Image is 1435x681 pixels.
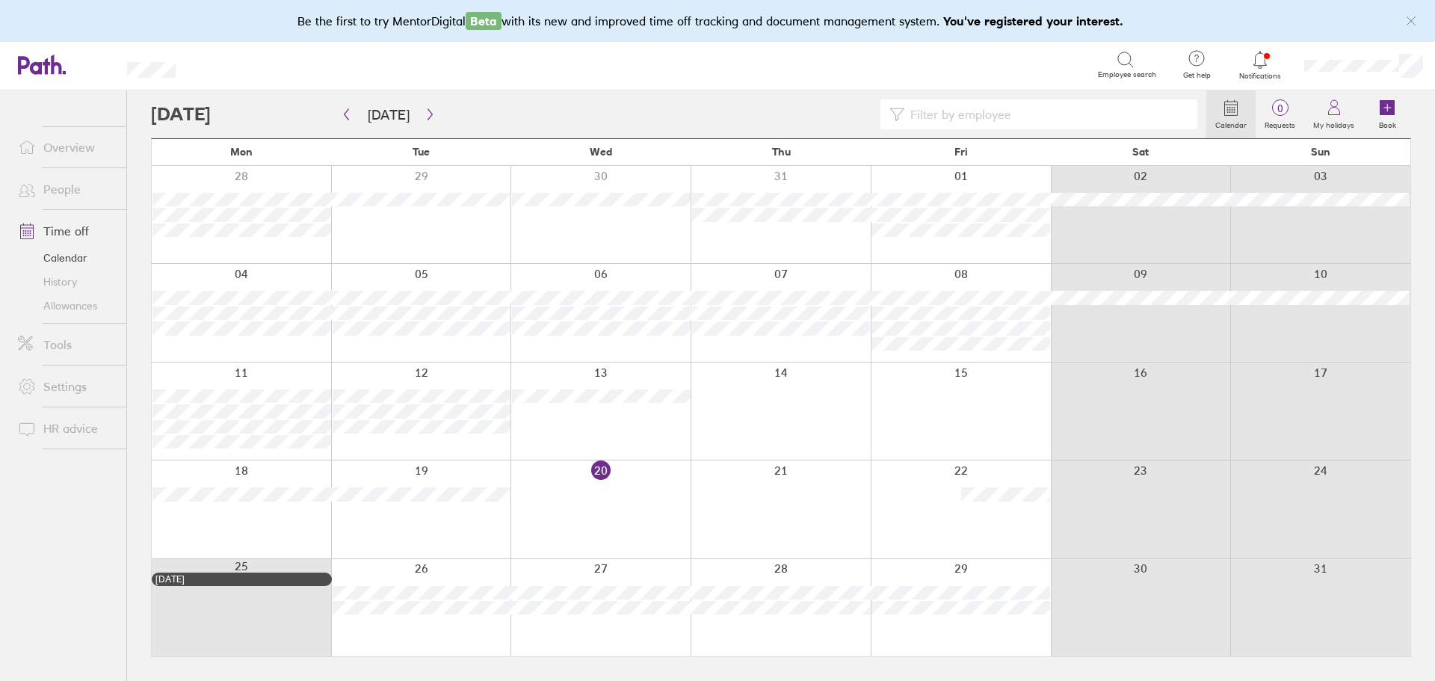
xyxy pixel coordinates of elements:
[6,132,126,162] a: Overview
[1173,71,1221,80] span: Get help
[1311,146,1330,158] span: Sun
[230,146,253,158] span: Mon
[356,102,422,127] button: [DATE]
[1206,117,1256,130] label: Calendar
[6,372,126,401] a: Settings
[1304,90,1363,138] a: My holidays
[772,146,791,158] span: Thu
[1236,72,1285,81] span: Notifications
[943,13,1123,28] b: You've registered your interest.
[1256,117,1304,130] label: Requests
[1132,146,1149,158] span: Sat
[216,58,254,71] div: Search
[1256,90,1304,138] a: 0Requests
[297,12,1138,30] div: Be the first to try MentorDigital with its new and improved time off tracking and document manage...
[904,100,1188,129] input: Filter by employee
[1370,117,1405,130] label: Book
[1236,49,1285,81] a: Notifications
[954,146,968,158] span: Fri
[6,216,126,246] a: Time off
[590,146,612,158] span: Wed
[6,330,126,360] a: Tools
[6,246,126,270] a: Calendar
[466,12,502,30] span: Beta
[6,294,126,318] a: Allowances
[1256,102,1304,114] span: 0
[155,574,328,585] div: [DATE]
[1304,117,1363,130] label: My holidays
[413,146,430,158] span: Tue
[1363,90,1411,138] a: Book
[6,270,126,294] a: History
[6,174,126,204] a: People
[6,413,126,443] a: HR advice
[1098,70,1156,79] span: Employee search
[1206,90,1256,138] a: Calendar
